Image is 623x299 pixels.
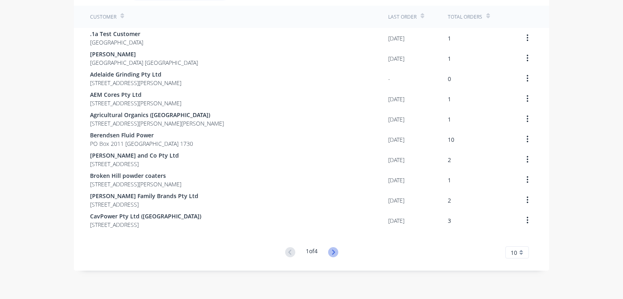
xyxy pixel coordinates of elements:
span: PO Box 2011 [GEOGRAPHIC_DATA] 1730 [90,139,193,148]
span: 10 [511,248,517,257]
div: 1 [448,115,451,124]
span: AEM Cores Pty Ltd [90,90,181,99]
div: [DATE] [388,156,404,164]
span: [STREET_ADDRESS][PERSON_NAME] [90,79,181,87]
div: [DATE] [388,54,404,63]
div: 1 [448,95,451,103]
div: - [388,75,390,83]
div: [DATE] [388,176,404,184]
div: 0 [448,75,451,83]
span: Agricultural Organics ([GEOGRAPHIC_DATA]) [90,111,224,119]
span: [STREET_ADDRESS] [90,160,179,168]
div: Total Orders [448,13,482,21]
span: [STREET_ADDRESS][PERSON_NAME] [90,180,181,188]
span: [GEOGRAPHIC_DATA] [90,38,143,47]
span: Berendsen Fluid Power [90,131,193,139]
div: 1 of 4 [306,247,318,258]
div: 3 [448,216,451,225]
div: [DATE] [388,95,404,103]
div: 10 [448,135,454,144]
div: 2 [448,156,451,164]
span: CavPower Pty Ltd ([GEOGRAPHIC_DATA]) [90,212,201,220]
div: [DATE] [388,196,404,205]
div: 1 [448,54,451,63]
div: [DATE] [388,115,404,124]
div: [DATE] [388,216,404,225]
div: 2 [448,196,451,205]
span: [STREET_ADDRESS][PERSON_NAME] [90,99,181,107]
div: [DATE] [388,34,404,43]
div: [DATE] [388,135,404,144]
span: [STREET_ADDRESS][PERSON_NAME][PERSON_NAME] [90,119,224,128]
span: [GEOGRAPHIC_DATA] [GEOGRAPHIC_DATA] [90,58,198,67]
span: [STREET_ADDRESS] [90,200,198,209]
div: Customer [90,13,116,21]
span: [PERSON_NAME] [90,50,198,58]
span: .1a Test Customer [90,30,143,38]
span: Adelaide Grinding Pty Ltd [90,70,181,79]
div: Last Order [388,13,417,21]
span: [STREET_ADDRESS] [90,220,201,229]
span: Broken Hill powder coaters [90,171,181,180]
div: 1 [448,176,451,184]
span: [PERSON_NAME] Family Brands Pty Ltd [90,192,198,200]
div: 1 [448,34,451,43]
span: [PERSON_NAME] and Co Pty Ltd [90,151,179,160]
